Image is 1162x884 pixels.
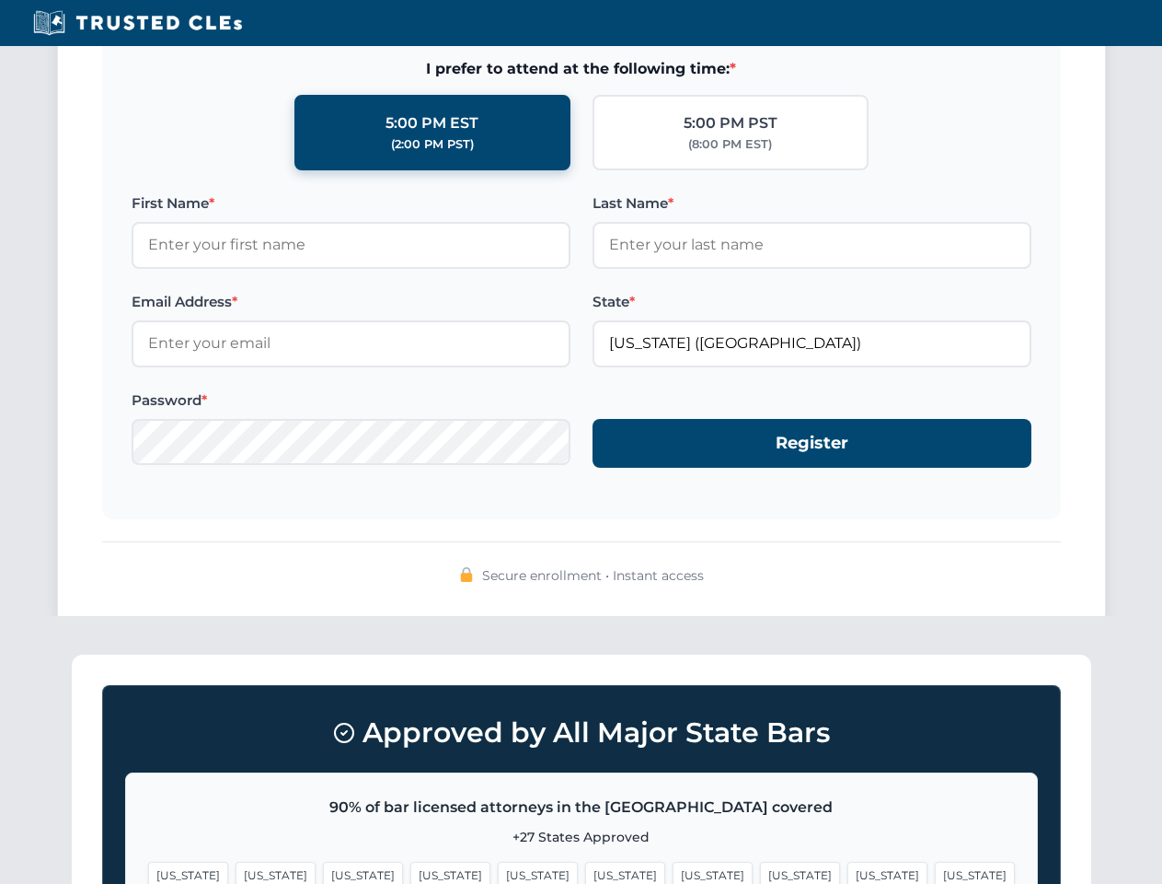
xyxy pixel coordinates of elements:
[385,111,478,135] div: 5:00 PM EST
[593,192,1031,215] label: Last Name
[28,9,247,37] img: Trusted CLEs
[132,390,570,412] label: Password
[132,291,570,313] label: Email Address
[593,222,1031,268] input: Enter your last name
[148,827,1015,847] p: +27 States Approved
[688,135,772,154] div: (8:00 PM EST)
[132,192,570,215] label: First Name
[132,57,1031,81] span: I prefer to attend at the following time:
[593,320,1031,366] input: Florida (FL)
[391,135,474,154] div: (2:00 PM PST)
[459,567,474,582] img: 🔒
[132,320,570,366] input: Enter your email
[125,708,1038,758] h3: Approved by All Major State Bars
[132,222,570,268] input: Enter your first name
[684,111,777,135] div: 5:00 PM PST
[593,291,1031,313] label: State
[148,796,1015,820] p: 90% of bar licensed attorneys in the [GEOGRAPHIC_DATA] covered
[593,419,1031,468] button: Register
[482,565,704,586] span: Secure enrollment • Instant access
